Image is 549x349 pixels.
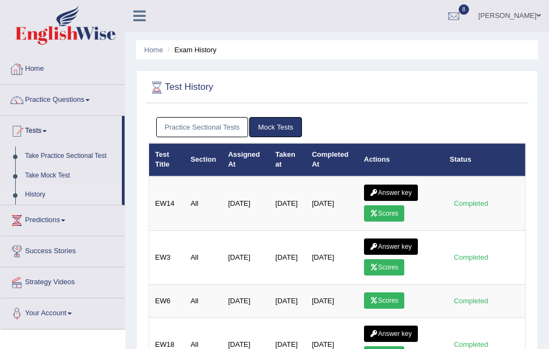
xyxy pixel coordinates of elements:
[165,45,217,55] li: Exam History
[364,185,418,201] a: Answer key
[149,176,185,231] td: EW14
[269,143,306,176] th: Taken at
[1,205,125,232] a: Predictions
[364,259,404,275] a: Scores
[184,230,222,284] td: All
[269,230,306,284] td: [DATE]
[364,292,404,309] a: Scores
[20,146,122,166] a: Take Practice Sectional Test
[1,267,125,295] a: Strategy Videos
[222,284,269,317] td: [DATE]
[269,284,306,317] td: [DATE]
[1,236,125,264] a: Success Stories
[222,143,269,176] th: Assigned At
[222,176,269,231] td: [DATE]
[144,46,163,54] a: Home
[184,284,222,317] td: All
[184,176,222,231] td: All
[450,295,492,307] div: Completed
[1,85,125,112] a: Practice Questions
[1,116,122,143] a: Tests
[444,143,526,176] th: Status
[184,143,222,176] th: Section
[364,326,418,342] a: Answer key
[364,205,404,222] a: Scores
[450,198,492,209] div: Completed
[149,143,185,176] th: Test Title
[149,284,185,317] td: EW6
[20,166,122,186] a: Take Mock Test
[306,176,358,231] td: [DATE]
[149,79,383,96] h2: Test History
[450,252,492,263] div: Completed
[306,143,358,176] th: Completed At
[249,117,302,137] a: Mock Tests
[269,176,306,231] td: [DATE]
[156,117,249,137] a: Practice Sectional Tests
[306,230,358,284] td: [DATE]
[364,238,418,255] a: Answer key
[459,4,470,15] span: 8
[306,284,358,317] td: [DATE]
[20,185,122,205] a: History
[1,54,125,81] a: Home
[1,298,125,326] a: Your Account
[149,230,185,284] td: EW3
[358,143,444,176] th: Actions
[222,230,269,284] td: [DATE]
